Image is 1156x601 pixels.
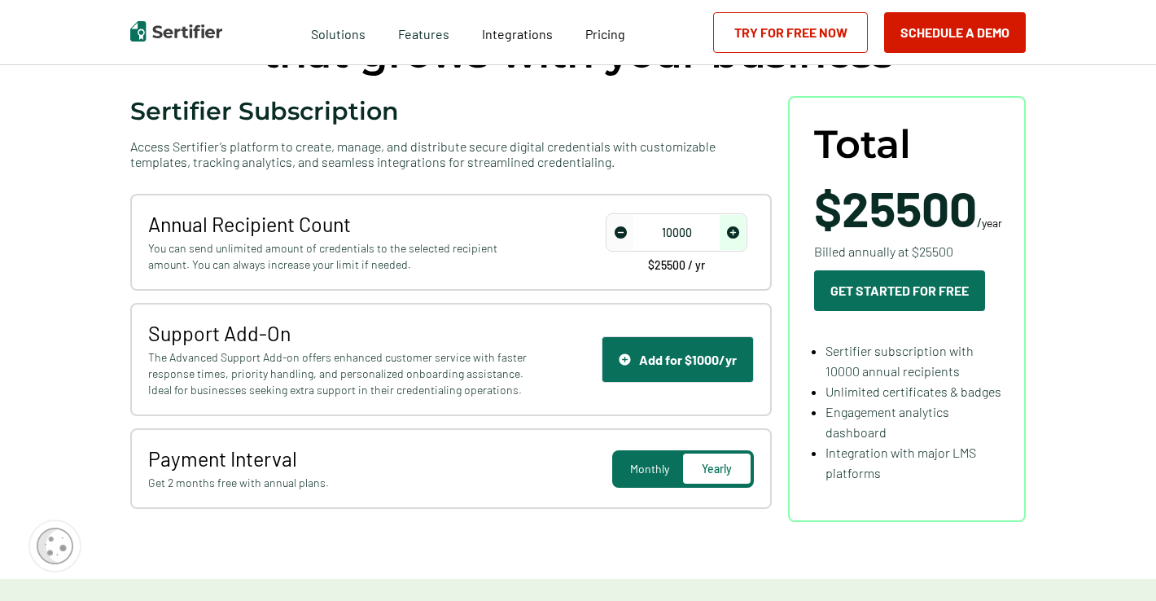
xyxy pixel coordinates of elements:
span: Pricing [585,26,625,42]
span: Billed annually at $25500 [814,241,953,261]
span: Access Sertifier’s platform to create, manage, and distribute secure digital credentials with cus... [130,138,772,169]
span: $25500 / yr [648,260,705,271]
a: Try for Free Now [713,12,868,53]
span: increase number [720,215,746,250]
span: Features [398,22,449,42]
iframe: Chat Widget [1075,523,1156,601]
img: Cookie Popup Icon [37,528,73,564]
div: Add for $1000/yr [619,352,737,367]
span: Payment Interval [148,446,532,471]
span: Unlimited certificates & badges [825,384,1001,399]
span: The Advanced Support Add-on offers enhanced customer service with faster response times, priority... [148,349,532,398]
span: Solutions [311,22,366,42]
span: Integrations [482,26,553,42]
span: Get 2 months free with annual plans. [148,475,532,491]
button: Schedule a Demo [884,12,1026,53]
span: Annual Recipient Count [148,212,532,236]
img: Support Icon [619,353,631,366]
span: year [982,216,1002,230]
a: Pricing [585,22,625,42]
img: Decrease Icon [615,226,627,239]
span: decrease number [607,215,633,250]
a: Integrations [482,22,553,42]
button: Get Started For Free [814,270,985,311]
span: / [814,183,1002,232]
span: Sertifier subscription with 10000 annual recipients [825,343,974,379]
span: Integration with major LMS platforms [825,445,976,480]
span: You can send unlimited amount of credentials to the selected recipient amount. You can always inc... [148,240,532,273]
span: Yearly [702,462,732,476]
span: Sertifier Subscription [130,96,399,126]
button: Support IconAdd for $1000/yr [602,336,754,383]
span: Total [814,122,911,167]
span: Engagement analytics dashboard [825,404,949,440]
span: Monthly [630,462,669,476]
span: Support Add-On [148,321,532,345]
img: Sertifier | Digital Credentialing Platform [130,21,222,42]
span: $25500 [814,178,977,237]
img: Increase Icon [727,226,739,239]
